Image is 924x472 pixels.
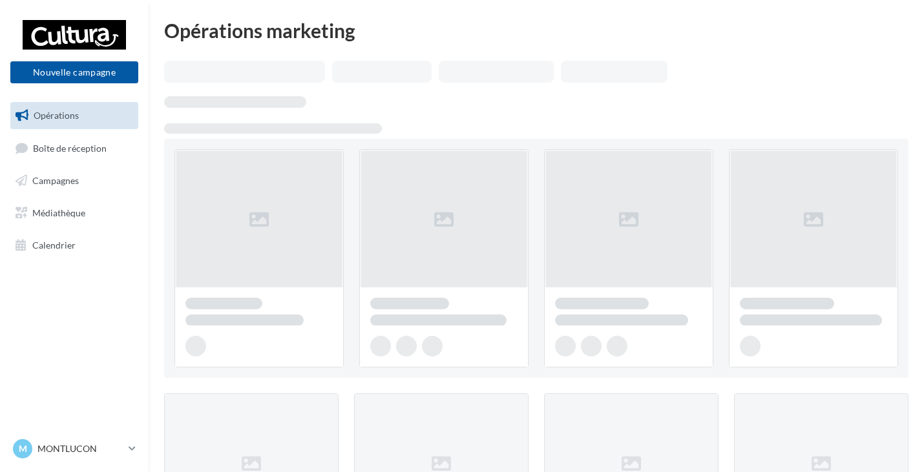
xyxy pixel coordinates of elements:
[8,232,141,259] a: Calendrier
[8,134,141,162] a: Boîte de réception
[33,142,107,153] span: Boîte de réception
[8,200,141,227] a: Médiathèque
[32,239,76,250] span: Calendrier
[32,175,79,186] span: Campagnes
[8,102,141,129] a: Opérations
[34,110,79,121] span: Opérations
[32,207,85,218] span: Médiathèque
[37,442,123,455] p: MONTLUCON
[10,61,138,83] button: Nouvelle campagne
[164,21,908,40] div: Opérations marketing
[10,436,138,461] a: M MONTLUCON
[8,167,141,194] a: Campagnes
[19,442,27,455] span: M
